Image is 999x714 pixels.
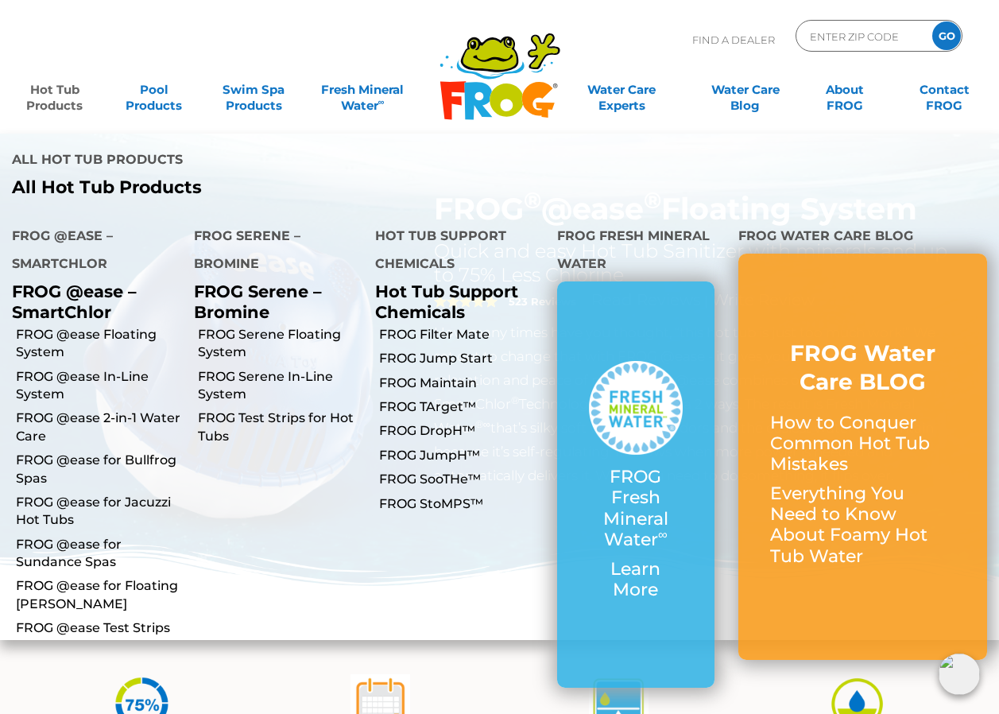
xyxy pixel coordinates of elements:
[16,74,93,106] a: Hot TubProducts
[198,409,364,445] a: FROG Test Strips for Hot Tubs
[378,96,385,107] sup: ∞
[379,422,545,440] a: FROG DropH™
[557,222,715,281] h4: FROG Fresh Mineral Water
[12,222,170,281] h4: FROG @ease – SmartChlor
[589,467,683,551] p: FROG Fresh Mineral Water
[16,409,182,445] a: FROG @ease 2-in-1 Water Care
[770,483,955,568] p: Everything You Need to Know About Foamy Hot Tub Water
[658,526,668,542] sup: ∞
[16,494,182,530] a: FROG @ease for Jacuzzi Hot Tubs
[16,368,182,404] a: FROG @ease In-Line System
[198,326,364,362] a: FROG Serene Floating System
[215,74,292,106] a: Swim SpaProducts
[379,495,545,513] a: FROG StoMPS™
[559,74,684,106] a: Water CareExperts
[379,398,545,416] a: FROG TArget™
[770,339,955,397] h3: FROG Water Care BLOG
[315,74,412,106] a: Fresh MineralWater∞
[194,281,352,321] p: FROG Serene – Bromine
[738,222,987,254] h4: FROG Water Care Blog
[806,74,883,106] a: AboutFROG
[115,74,192,106] a: PoolProducts
[198,368,364,404] a: FROG Serene In-Line System
[707,74,784,106] a: Water CareBlog
[375,281,518,321] a: Hot Tub Support Chemicals
[16,577,182,613] a: FROG @ease for Floating [PERSON_NAME]
[375,222,533,281] h4: Hot Tub Support Chemicals
[379,471,545,488] a: FROG SooTHe™
[194,222,352,281] h4: FROG Serene – Bromine
[939,654,980,695] img: openIcon
[589,559,683,601] p: Learn More
[379,374,545,392] a: FROG Maintain
[16,452,182,487] a: FROG @ease for Bullfrog Spas
[770,339,955,576] a: FROG Water Care BLOG How to Conquer Common Hot Tub Mistakes Everything You Need to Know About Foa...
[906,74,983,106] a: ContactFROG
[16,536,182,572] a: FROG @ease for Sundance Spas
[16,326,182,362] a: FROG @ease Floating System
[16,619,182,637] a: FROG @ease Test Strips
[692,20,775,60] p: Find A Dealer
[12,146,488,177] h4: All Hot Tub Products
[379,447,545,464] a: FROG JumpH™
[379,350,545,367] a: FROG Jump Start
[808,25,916,48] input: Zip Code Form
[12,177,488,198] a: All Hot Tub Products
[932,21,961,50] input: GO
[589,361,683,609] a: FROG Fresh Mineral Water∞ Learn More
[379,326,545,343] a: FROG Filter Mate
[770,413,955,475] p: How to Conquer Common Hot Tub Mistakes
[12,281,170,321] p: FROG @ease – SmartChlor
